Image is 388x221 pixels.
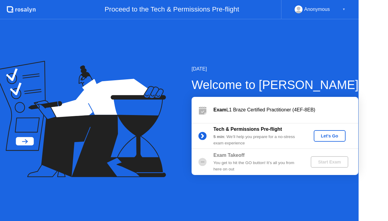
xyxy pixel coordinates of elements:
div: : We’ll help you prepare for a no-stress exam experience [213,134,301,146]
div: [DATE] [192,65,359,73]
b: Exam [213,107,226,112]
button: Let's Go [314,130,346,142]
button: Start Exam [311,156,348,168]
div: Welcome to [PERSON_NAME] [192,76,359,94]
div: You get to hit the GO button! It’s all you from here on out [213,160,301,172]
b: Tech & Permissions Pre-flight [213,127,282,132]
div: Let's Go [316,134,343,138]
div: Anonymous [304,5,330,13]
b: Exam Takeoff [213,153,245,158]
div: ▼ [342,5,345,13]
b: 5 min [213,134,224,139]
div: Start Exam [313,160,346,164]
div: L1 Braze Certified Practitioner (4EF-8EB) [213,106,358,114]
